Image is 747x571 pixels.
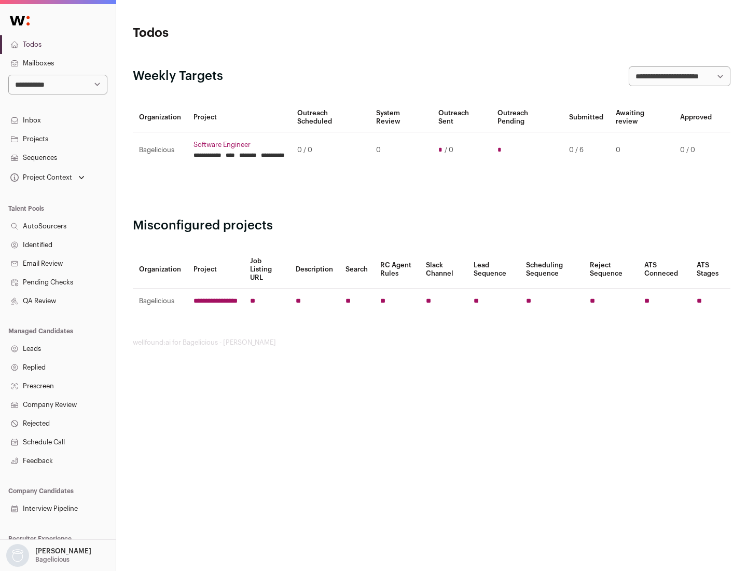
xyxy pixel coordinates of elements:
td: 0 / 6 [563,132,610,168]
th: Organization [133,103,187,132]
th: Outreach Pending [491,103,562,132]
th: Submitted [563,103,610,132]
td: 0 [370,132,432,168]
th: Project [187,103,291,132]
th: Lead Sequence [467,251,520,289]
th: Outreach Scheduled [291,103,370,132]
th: Organization [133,251,187,289]
th: ATS Stages [690,251,730,289]
h1: Todos [133,25,332,42]
th: System Review [370,103,432,132]
th: Slack Channel [420,251,467,289]
a: Software Engineer [193,141,285,149]
th: Outreach Sent [432,103,492,132]
td: 0 / 0 [291,132,370,168]
button: Open dropdown [8,170,87,185]
footer: wellfound:ai for Bagelicious - [PERSON_NAME] [133,338,730,347]
th: Reject Sequence [584,251,639,289]
h2: Misconfigured projects [133,217,730,234]
img: Wellfound [4,10,35,31]
td: Bagelicious [133,289,187,314]
td: 0 / 0 [674,132,718,168]
h2: Weekly Targets [133,68,223,85]
th: Awaiting review [610,103,674,132]
th: ATS Conneced [638,251,690,289]
th: Description [289,251,339,289]
p: Bagelicious [35,555,70,564]
th: Job Listing URL [244,251,289,289]
div: Project Context [8,173,72,182]
td: Bagelicious [133,132,187,168]
th: RC Agent Rules [374,251,419,289]
td: 0 [610,132,674,168]
th: Approved [674,103,718,132]
th: Scheduling Sequence [520,251,584,289]
th: Search [339,251,374,289]
span: / 0 [445,146,453,154]
th: Project [187,251,244,289]
img: nopic.png [6,544,29,567]
p: [PERSON_NAME] [35,547,91,555]
button: Open dropdown [4,544,93,567]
